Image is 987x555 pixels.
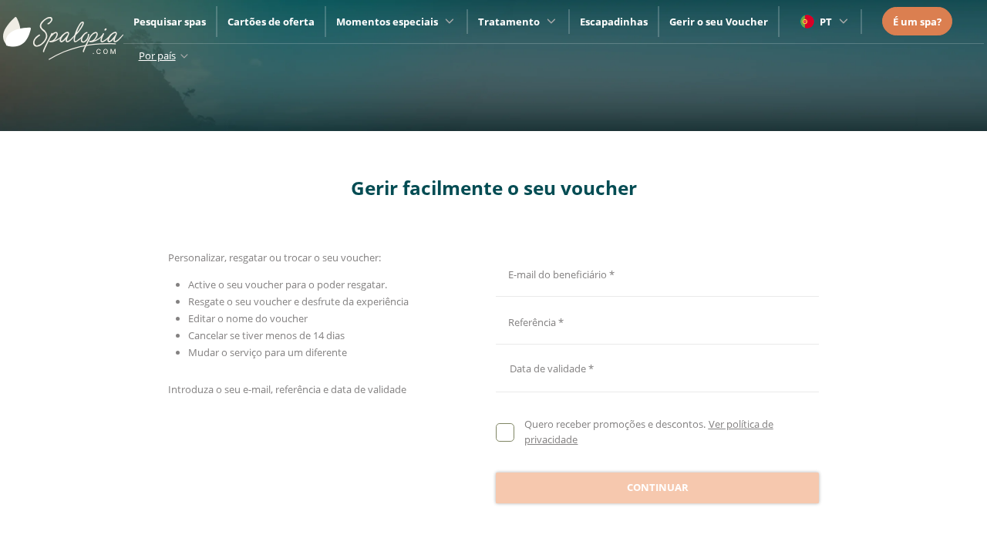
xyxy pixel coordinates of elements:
[669,15,768,29] a: Gerir o seu Voucher
[133,15,206,29] a: Pesquisar spas
[227,15,315,29] a: Cartões de oferta
[188,311,308,325] span: Editar o nome do voucher
[168,251,381,264] span: Personalizar, resgatar ou trocar o seu voucher:
[580,15,648,29] a: Escapadinhas
[168,382,406,396] span: Introduza o seu e-mail, referência e data de validade
[893,15,942,29] span: É um spa?
[524,417,773,446] a: Ver política de privacidade
[351,175,637,200] span: Gerir facilmente o seu voucher
[139,49,176,62] span: Por país
[893,13,942,30] a: É um spa?
[627,480,689,496] span: Continuar
[524,417,706,431] span: Quero receber promoções e descontos.
[3,2,123,60] img: ImgLogoSpalopia.BvClDcEz.svg
[188,277,387,291] span: Active o seu voucher para o poder resgatar.
[188,294,409,308] span: Resgate o seu voucher e desfrute da experiência
[188,328,345,342] span: Cancelar se tiver menos de 14 dias
[188,345,347,359] span: Mudar o serviço para um diferente
[496,473,819,503] button: Continuar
